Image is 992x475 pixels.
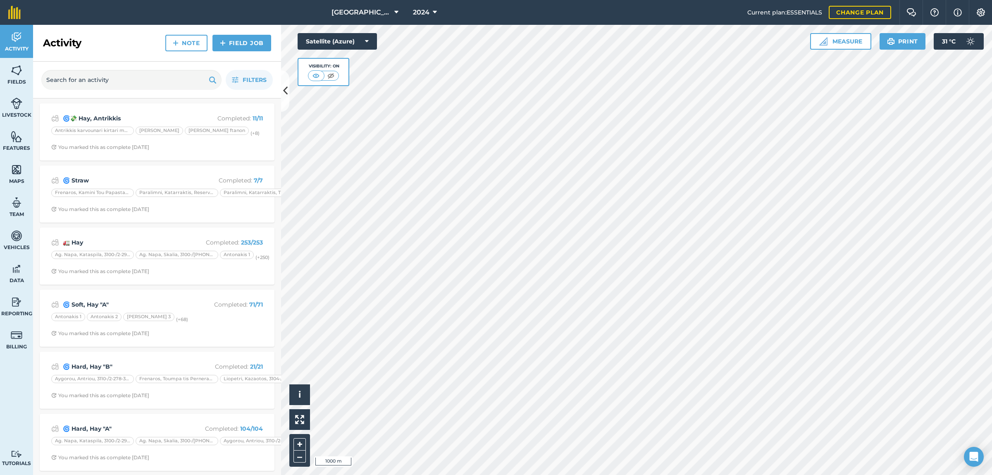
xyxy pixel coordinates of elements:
[220,375,303,383] div: Liopetri, Kazaotos, 3104-/2-282-377-05-499,500,501, Teliasmeno Total
[942,33,956,50] span: 31 ° C
[51,454,149,461] div: You marked this as complete [DATE]
[8,6,21,19] img: fieldmargin Logo
[51,175,59,185] img: svg+xml;base64,PD94bWwgdmVyc2lvbj0iMS4wIiBlbmNvZGluZz0idXRmLTgiPz4KPCEtLSBHZW5lcmF0b3I6IEFkb2JlIE...
[63,238,194,247] strong: 🚛 Hay
[930,8,940,17] img: A question mark icon
[51,189,134,197] div: Frenaros, Kamini Tou Papastathi, Near Dogs, [PERSON_NAME]
[136,251,218,259] div: Ag. Napa, Skalia, 3100-/[PHONE_NUMBER], Fanis
[226,70,273,90] button: Filters
[63,362,194,371] strong: 🌀 Hard, Hay "B"
[185,127,249,135] div: [PERSON_NAME] ftanon
[209,75,217,85] img: svg+xml;base64,PHN2ZyB4bWxucz0iaHR0cDovL3d3dy53My5vcmcvMjAwMC9zdmciIHdpZHRoPSIxOSIgaGVpZ2h0PSIyNC...
[51,127,134,135] div: Antrikkis karvounari kirtari mesa
[51,144,149,151] div: You marked this as complete [DATE]
[51,206,57,212] img: Clock with arrow pointing clockwise
[289,384,310,405] button: i
[747,8,822,17] span: Current plan : ESSENTIALS
[63,300,194,309] strong: 🌀 Soft, Hay "A"
[51,251,134,259] div: Ag. Napa, Kataspila, 3100-/2-290-374-10-105 (2.7), Below Bridge, [PERSON_NAME]
[165,35,207,51] a: Note
[220,251,254,259] div: Antonakis 1
[11,197,22,209] img: svg+xml;base64,PD94bWwgdmVyc2lvbj0iMS4wIiBlbmNvZGluZz0idXRmLTgiPz4KPCEtLSBHZW5lcmF0b3I6IEFkb2JlIE...
[819,37,827,46] img: Ruler icon
[197,114,263,123] p: Completed :
[308,63,339,70] div: Visibility: On
[51,437,134,445] div: Ag. Napa, Kataspila, 3100-/2-290-374-10-105 (2.7), Below Bridge, [PERSON_NAME]
[51,268,149,275] div: You marked this as complete [DATE]
[197,238,263,247] p: Completed :
[45,419,269,466] a: 🌀 Hard, Hay "A"Completed: 104/104Ag. Napa, Kataspila, 3100-/2-290-374-10-105 (2.7), Below Bridge,...
[51,375,134,383] div: Aygorou, Antriou, 3110-/2-278-376-06-382 (13.0), S. Skoupidia, Next Matziakkos
[11,97,22,110] img: svg+xml;base64,PD94bWwgdmVyc2lvbj0iMS4wIiBlbmNvZGluZz0idXRmLTgiPz4KPCEtLSBHZW5lcmF0b3I6IEFkb2JlIE...
[254,177,263,184] strong: 7 / 7
[51,206,149,213] div: You marked this as complete [DATE]
[11,163,22,176] img: svg+xml;base64,PHN2ZyB4bWxucz0iaHR0cDovL3d3dy53My5vcmcvMjAwMC9zdmciIHdpZHRoPSI1NiIgaGVpZ2h0PSI2MC...
[63,114,194,123] strong: 🌀💸 Hay, Antrikkis
[45,170,269,218] a: 🌀 StrawCompleted: 7/7Frenaros, Kamini Tou Papastathi, Near Dogs, [PERSON_NAME]Paralimni, Katarrak...
[63,176,194,185] strong: 🌀 Straw
[212,35,271,51] a: Field Job
[298,389,301,400] span: i
[45,357,269,404] a: 🌀 Hard, Hay "B"Completed: 21/21Aygorou, Antriou, 3110-/2-278-376-06-382 (13.0), S. Skoupidia, Nex...
[331,7,391,17] span: [GEOGRAPHIC_DATA]
[934,33,984,50] button: 31 °C
[241,239,263,246] strong: 253 / 253
[51,237,59,247] img: svg+xml;base64,PD94bWwgdmVyc2lvbj0iMS4wIiBlbmNvZGluZz0idXRmLTgiPz4KPCEtLSBHZW5lcmF0b3I6IEFkb2JlIE...
[293,451,306,463] button: –
[829,6,891,19] a: Change plan
[11,31,22,43] img: svg+xml;base64,PD94bWwgdmVyc2lvbj0iMS4wIiBlbmNvZGluZz0idXRmLTgiPz4KPCEtLSBHZW5lcmF0b3I6IEFkb2JlIE...
[123,313,174,321] div: [PERSON_NAME] 3
[906,8,916,17] img: Two speech bubbles overlapping with the left bubble in the forefront
[51,313,85,321] div: Antonakis 1
[220,38,226,48] img: svg+xml;base64,PHN2ZyB4bWxucz0iaHR0cDovL3d3dy53My5vcmcvMjAwMC9zdmciIHdpZHRoPSIxNCIgaGVpZ2h0PSIyNC...
[810,33,871,50] button: Measure
[136,189,218,197] div: Paralimni, Katarraktis, Reservoir, Androulla X"Constanti
[51,331,57,336] img: Clock with arrow pointing clockwise
[11,450,22,458] img: svg+xml;base64,PD94bWwgdmVyc2lvbj0iMS4wIiBlbmNvZGluZz0idXRmLTgiPz4KPCEtLSBHZW5lcmF0b3I6IEFkb2JlIE...
[413,7,429,17] span: 2024
[220,189,303,197] div: Paralimni, Katarraktis, Trees, [PERSON_NAME]
[11,64,22,77] img: svg+xml;base64,PHN2ZyB4bWxucz0iaHR0cDovL3d3dy53My5vcmcvMjAwMC9zdmciIHdpZHRoPSI1NiIgaGVpZ2h0PSI2MC...
[880,33,926,50] button: Print
[51,330,149,337] div: You marked this as complete [DATE]
[51,269,57,274] img: Clock with arrow pointing clockwise
[250,363,263,370] strong: 21 / 21
[11,329,22,341] img: svg+xml;base64,PD94bWwgdmVyc2lvbj0iMS4wIiBlbmNvZGluZz0idXRmLTgiPz4KPCEtLSBHZW5lcmF0b3I6IEFkb2JlIE...
[250,130,260,136] small: (+ 8 )
[954,7,962,17] img: svg+xml;base64,PHN2ZyB4bWxucz0iaHR0cDovL3d3dy53My5vcmcvMjAwMC9zdmciIHdpZHRoPSIxNyIgaGVpZ2h0PSIxNy...
[51,392,149,399] div: You marked this as complete [DATE]
[63,424,194,433] strong: 🌀 Hard, Hay "A"
[197,424,263,433] p: Completed :
[298,33,377,50] button: Satellite (Azure)
[136,437,218,445] div: Ag. Napa, Skalia, 3100-/[PHONE_NUMBER], Fanis
[220,437,303,445] div: Aygorou, Antriou, 3110-/2-278-376-06-385,400 (12.3), S. Skoupidia, [PERSON_NAME] (Matziakkos), An...
[11,263,22,275] img: svg+xml;base64,PD94bWwgdmVyc2lvbj0iMS4wIiBlbmNvZGluZz0idXRmLTgiPz4KPCEtLSBHZW5lcmF0b3I6IEFkb2JlIE...
[176,317,188,322] small: (+ 68 )
[41,70,222,90] input: Search for an activity
[43,36,81,50] h2: Activity
[136,375,218,383] div: Frenaros, Toumpa tis Perneras, 3105-/2-281-379-11-189#1, [PERSON_NAME]
[51,113,59,123] img: svg+xml;base64,PD94bWwgdmVyc2lvbj0iMS4wIiBlbmNvZGluZz0idXRmLTgiPz4KPCEtLSBHZW5lcmF0b3I6IEFkb2JlIE...
[240,425,263,432] strong: 104 / 104
[197,176,263,185] p: Completed :
[87,313,122,321] div: Antonakis 2
[255,254,269,260] small: (+ 250 )
[197,362,263,371] p: Completed :
[136,127,183,135] div: [PERSON_NAME]
[51,300,59,309] img: svg+xml;base64,PD94bWwgdmVyc2lvbj0iMS4wIiBlbmNvZGluZz0idXRmLTgiPz4KPCEtLSBHZW5lcmF0b3I6IEFkb2JlIE...
[51,455,57,460] img: Clock with arrow pointing clockwise
[293,438,306,451] button: +
[51,144,57,150] img: Clock with arrow pointing clockwise
[887,36,895,46] img: svg+xml;base64,PHN2ZyB4bWxucz0iaHR0cDovL3d3dy53My5vcmcvMjAwMC9zdmciIHdpZHRoPSIxOSIgaGVpZ2h0PSIyNC...
[962,33,979,50] img: svg+xml;base64,PD94bWwgdmVyc2lvbj0iMS4wIiBlbmNvZGluZz0idXRmLTgiPz4KPCEtLSBHZW5lcmF0b3I6IEFkb2JlIE...
[45,233,269,280] a: 🚛 HayCompleted: 253/253Ag. Napa, Kataspila, 3100-/2-290-374-10-105 (2.7), Below Bridge, [PERSON_N...
[295,415,304,424] img: Four arrows, one pointing top left, one top right, one bottom right and the last bottom left
[964,447,984,467] div: Open Intercom Messenger
[173,38,179,48] img: svg+xml;base64,PHN2ZyB4bWxucz0iaHR0cDovL3d3dy53My5vcmcvMjAwMC9zdmciIHdpZHRoPSIxNCIgaGVpZ2h0PSIyNC...
[51,393,57,398] img: Clock with arrow pointing clockwise
[326,72,336,80] img: svg+xml;base64,PHN2ZyB4bWxucz0iaHR0cDovL3d3dy53My5vcmcvMjAwMC9zdmciIHdpZHRoPSI1MCIgaGVpZ2h0PSI0MC...
[311,72,321,80] img: svg+xml;base64,PHN2ZyB4bWxucz0iaHR0cDovL3d3dy53My5vcmcvMjAwMC9zdmciIHdpZHRoPSI1MCIgaGVpZ2h0PSI0MC...
[51,424,59,434] img: svg+xml;base64,PD94bWwgdmVyc2lvbj0iMS4wIiBlbmNvZGluZz0idXRmLTgiPz4KPCEtLSBHZW5lcmF0b3I6IEFkb2JlIE...
[253,115,263,122] strong: 11 / 11
[197,300,263,309] p: Completed :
